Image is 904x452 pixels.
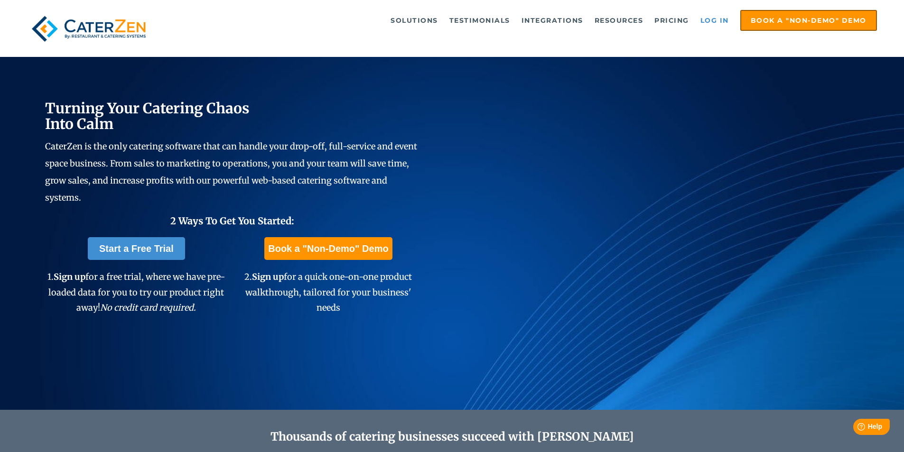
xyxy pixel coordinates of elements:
[517,11,588,30] a: Integrations
[88,237,185,260] a: Start a Free Trial
[47,271,225,313] span: 1. for a free trial, where we have pre-loaded data for you to try our product right away!
[172,10,877,31] div: Navigation Menu
[27,10,150,47] img: caterzen
[45,99,250,133] span: Turning Your Catering Chaos Into Calm
[650,11,694,30] a: Pricing
[445,11,515,30] a: Testimonials
[386,11,443,30] a: Solutions
[244,271,412,313] span: 2. for a quick one-on-one product walkthrough, tailored for your business' needs
[170,215,294,227] span: 2 Ways To Get You Started:
[740,10,877,31] a: Book a "Non-Demo" Demo
[100,302,196,313] em: No credit card required.
[91,430,814,444] h2: Thousands of catering businesses succeed with [PERSON_NAME]
[54,271,85,282] span: Sign up
[696,11,734,30] a: Log in
[590,11,648,30] a: Resources
[45,141,417,203] span: CaterZen is the only catering software that can handle your drop-off, full-service and event spac...
[264,237,392,260] a: Book a "Non-Demo" Demo
[252,271,284,282] span: Sign up
[820,415,894,442] iframe: Help widget launcher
